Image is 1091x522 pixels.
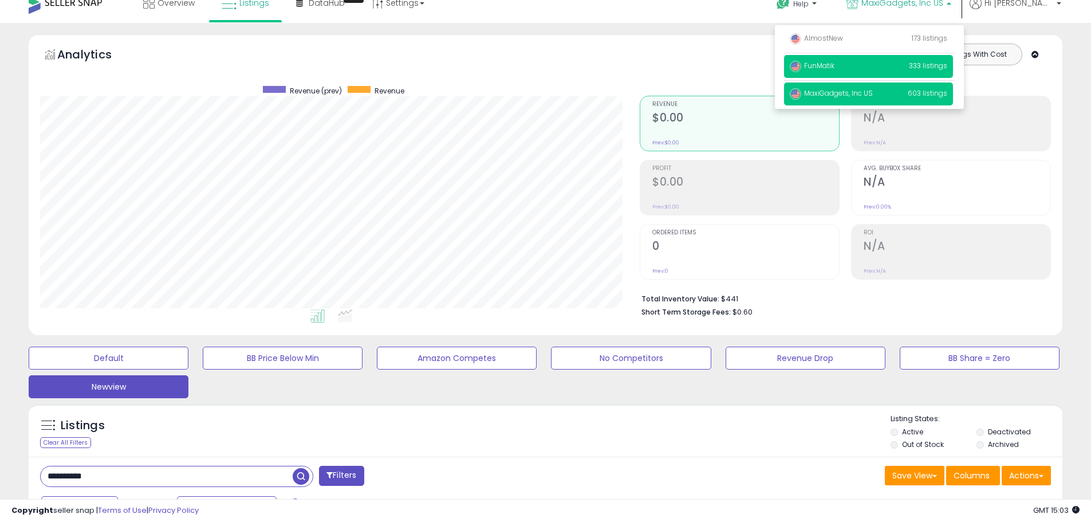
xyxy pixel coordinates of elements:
button: No Competitors [551,347,711,370]
span: Ordered Items [652,230,839,236]
button: Columns [946,466,1000,485]
button: Listings With Cost [933,47,1018,62]
label: Out of Stock [902,439,944,449]
span: ROI [864,230,1050,236]
h2: N/A [864,111,1050,127]
a: Terms of Use [98,505,147,516]
div: seller snap | | [11,505,199,516]
span: MaxiGadgets, Inc US [790,88,873,98]
b: Short Term Storage Fees: [641,307,731,317]
span: Revenue [652,101,839,108]
div: Clear All Filters [40,437,91,448]
button: BB Share = Zero [900,347,1060,370]
button: Sep-26 - Oct-02 [177,496,277,516]
button: Revenue Drop [726,347,885,370]
span: Avg. Buybox Share [864,166,1050,172]
li: $441 [641,291,1042,305]
h5: Analytics [57,46,134,65]
button: Amazon Competes [377,347,537,370]
h2: $0.00 [652,175,839,191]
button: Actions [1002,466,1051,485]
span: 2025-10-10 15:03 GMT [1033,505,1080,516]
button: Last 7 Days [41,496,118,516]
small: Prev: 0 [652,268,668,274]
button: Newview [29,375,188,398]
span: 173 listings [912,33,947,43]
img: usa.png [790,33,801,45]
h2: 0 [652,240,839,255]
button: Save View [885,466,944,485]
h2: N/A [864,240,1050,255]
small: Prev: N/A [864,139,886,146]
img: usa.png [790,61,801,72]
button: Default [29,347,188,370]
small: Prev: $0.00 [652,203,679,210]
a: Privacy Policy [148,505,199,516]
span: AlmostNew [790,33,843,43]
small: Prev: N/A [864,268,886,274]
small: Prev: $0.00 [652,139,679,146]
span: Revenue (prev) [290,86,342,96]
small: Prev: 0.00% [864,203,891,210]
span: Columns [954,470,990,481]
h2: N/A [864,175,1050,191]
span: 333 listings [909,61,947,70]
button: BB Price Below Min [203,347,363,370]
span: 603 listings [908,88,947,98]
span: $0.60 [732,307,753,317]
p: Listing States: [891,414,1062,425]
span: Revenue [375,86,404,96]
img: usa.png [790,88,801,100]
button: Filters [319,466,364,486]
span: Profit [652,166,839,172]
b: Total Inventory Value: [641,294,719,304]
label: Archived [988,439,1019,449]
label: Active [902,427,923,437]
strong: Copyright [11,505,53,516]
label: Deactivated [988,427,1031,437]
h2: $0.00 [652,111,839,127]
span: FunMatik [790,61,834,70]
h5: Listings [61,418,105,434]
